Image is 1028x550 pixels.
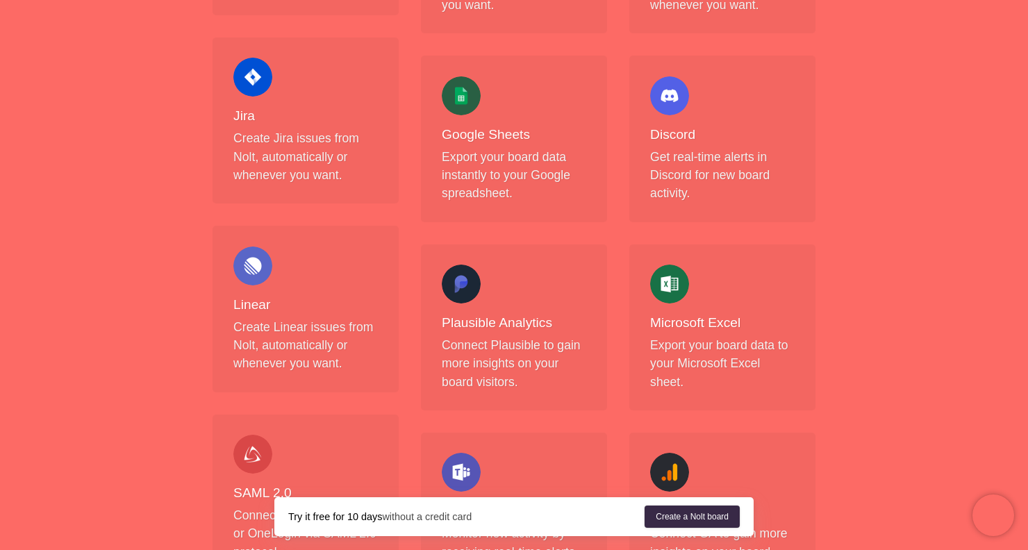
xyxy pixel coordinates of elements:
div: without a credit card [288,510,645,524]
p: Connect Plausible to gain more insights on your board visitors. [442,336,586,391]
p: Export your board data to your Microsoft Excel sheet. [650,336,795,391]
strong: Try it free for 10 days [288,511,382,522]
h4: Plausible Analytics [442,315,586,332]
h4: Microsoft Excel [650,315,795,332]
h4: Google Sheets [442,126,586,144]
p: Create Linear issues from Nolt, automatically or whenever you want. [233,318,378,373]
h4: Linear [233,297,378,314]
a: Create a Nolt board [645,506,740,528]
h4: SAML 2.0 [233,485,378,502]
h4: Jira [233,108,378,125]
p: Export your board data instantly to your Google spreadsheet. [442,148,586,203]
p: Create Jira issues from Nolt, automatically or whenever you want. [233,129,378,184]
h4: Discord [650,126,795,144]
p: Get real-time alerts in Discord for new board activity. [650,148,795,203]
iframe: Chatra live chat [972,494,1014,536]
